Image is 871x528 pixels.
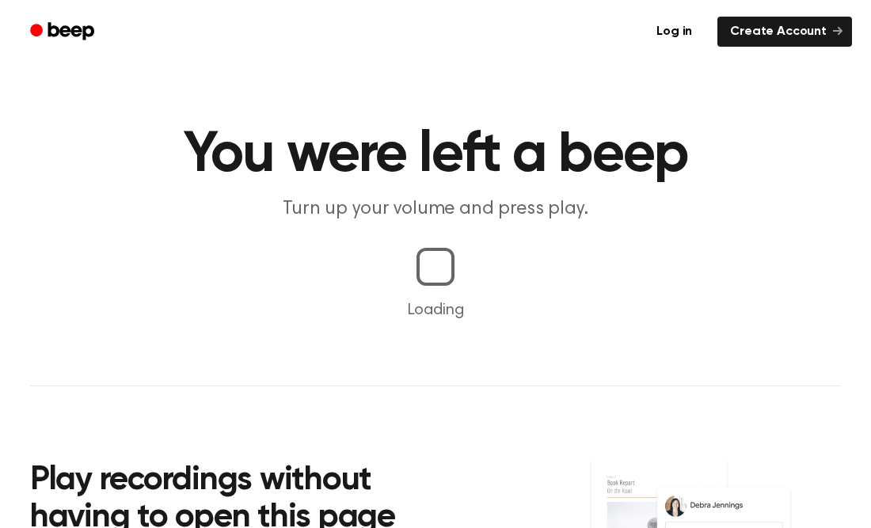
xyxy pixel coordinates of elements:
[30,127,841,184] h1: You were left a beep
[717,17,852,47] a: Create Account
[131,196,740,222] p: Turn up your volume and press play.
[19,298,852,322] p: Loading
[641,13,708,50] a: Log in
[19,17,108,47] a: Beep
